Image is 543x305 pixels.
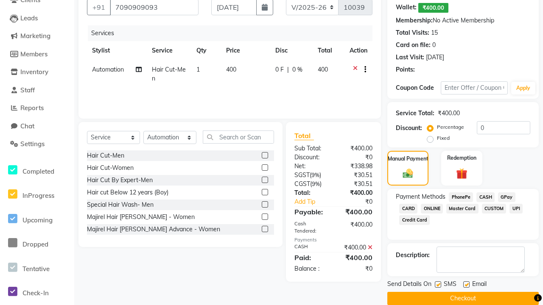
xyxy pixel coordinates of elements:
[318,66,328,73] span: 400
[288,171,333,180] div: ( )
[476,192,495,202] span: CASH
[22,216,53,224] span: Upcoming
[2,139,72,149] a: Settings
[20,32,50,40] span: Marketing
[288,180,333,189] div: ( )
[191,41,221,60] th: Qty
[333,252,379,263] div: ₹400.00
[396,16,433,25] div: Membership:
[396,53,424,62] div: Last Visit:
[396,251,430,260] div: Description:
[333,189,379,197] div: ₹400.00
[294,171,310,179] span: SGST
[288,189,333,197] div: Total:
[509,204,523,213] span: UPI
[87,225,220,234] div: Majirel Hair [PERSON_NAME] Advance - Women
[2,122,72,131] a: Chat
[87,188,168,197] div: Hair cut Below 12 years (Boy)
[333,220,379,235] div: ₹400.00
[288,153,333,162] div: Discount:
[432,41,436,50] div: 0
[333,264,379,273] div: ₹0
[221,41,270,60] th: Price
[387,280,431,290] span: Send Details On
[292,65,302,74] span: 0 %
[396,41,431,50] div: Card on file:
[444,280,456,290] span: SMS
[294,180,310,188] span: CGST
[396,28,429,37] div: Total Visits:
[196,66,200,73] span: 1
[20,140,45,148] span: Settings
[87,200,154,209] div: Special Hair Wash- Men
[288,162,333,171] div: Net:
[87,151,124,160] div: Hair Cut-Men
[453,167,470,180] img: _gift.svg
[22,289,49,297] span: Check-In
[22,191,54,200] span: InProgress
[20,104,44,112] span: Reports
[2,14,72,23] a: Leads
[288,252,333,263] div: Paid:
[87,213,195,222] div: Majirel Hair [PERSON_NAME] - Women
[312,180,320,187] span: 9%
[396,16,530,25] div: No Active Membership
[333,153,379,162] div: ₹0
[447,154,476,162] label: Redemption
[333,144,379,153] div: ₹400.00
[2,67,72,77] a: Inventory
[2,86,72,95] a: Staff
[426,53,444,62] div: [DATE]
[275,65,284,74] span: 0 F
[437,123,464,131] label: Percentage
[22,240,48,248] span: Dropped
[2,103,72,113] a: Reports
[400,168,416,180] img: _cash.svg
[396,192,445,201] span: Payment Methods
[341,197,379,206] div: ₹0
[87,164,134,172] div: Hair Cut-Women
[288,264,333,273] div: Balance :
[396,83,441,92] div: Coupon Code
[2,31,72,41] a: Marketing
[20,50,48,58] span: Members
[311,172,319,178] span: 9%
[333,180,379,189] div: ₹30.51
[498,192,515,202] span: GPay
[288,144,333,153] div: Sub Total:
[88,25,379,41] div: Services
[294,131,314,140] span: Total
[418,3,448,13] span: ₹400.00
[396,124,422,133] div: Discount:
[333,171,379,180] div: ₹30.51
[438,109,460,118] div: ₹400.00
[446,204,479,213] span: Master Card
[288,197,341,206] a: Add Tip
[387,292,539,305] button: Checkout
[396,3,417,13] div: Wallet:
[22,265,50,273] span: Tentative
[396,109,434,118] div: Service Total:
[333,207,379,217] div: ₹400.00
[20,86,35,94] span: Staff
[294,236,373,244] div: Payments
[333,243,379,252] div: ₹400.00
[87,41,147,60] th: Stylist
[270,41,313,60] th: Disc
[396,65,415,74] div: Points:
[226,66,236,73] span: 400
[2,50,72,59] a: Members
[399,215,430,225] span: Credit Card
[482,204,507,213] span: CUSTOM
[449,192,473,202] span: PhonePe
[421,204,443,213] span: ONLINE
[388,155,428,163] label: Manual Payment
[437,134,450,142] label: Fixed
[344,41,372,60] th: Action
[511,82,535,94] button: Apply
[147,41,191,60] th: Service
[20,122,34,130] span: Chat
[431,28,438,37] div: 15
[313,41,345,60] th: Total
[288,243,333,252] div: CASH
